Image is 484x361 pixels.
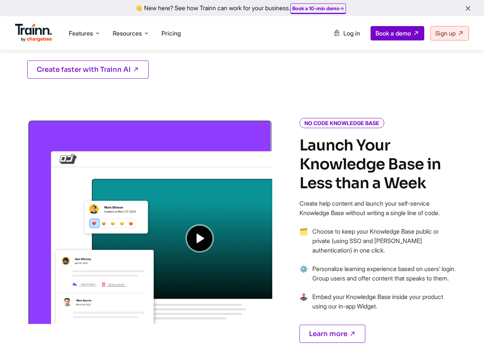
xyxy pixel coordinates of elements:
[343,29,360,37] span: Log in
[371,26,424,40] a: Book a demo
[299,227,308,264] span: →
[15,24,52,42] img: Trainn Logo
[299,136,457,193] h4: Launch Your Knowledge Base in Less than a Week
[299,118,384,128] i: NO CODE KNOWLEDGE BASE
[27,60,149,79] a: Create faster with Trainn AI
[299,325,365,343] a: Learn more
[430,26,469,40] a: Sign up
[312,227,457,255] p: Choose to keep your Knowledge Base public or private (using SSO and [PERSON_NAME] authentication)...
[299,292,308,320] span: →
[69,29,93,37] span: Features
[161,29,181,37] a: Pricing
[292,5,340,11] b: Book a 10-min demo
[299,199,457,218] p: Create help content and launch your self-service Knowledge Base without writing a single line of ...
[299,264,308,292] span: →
[5,5,479,12] div: 👋 New here? See how Trainn can work for your business.
[329,26,365,40] a: Log in
[113,29,142,37] span: Resources
[375,29,411,37] span: Book a demo
[312,292,457,311] p: Embed your Knowledge Base inside your product using our in-app Widget.
[446,325,484,361] iframe: Chat Widget
[27,119,272,324] img: Group videos into a Video Hub
[312,264,457,283] p: Personalize learning experience based on users’ login. Group users and offer content that speaks ...
[292,5,344,11] a: Book a 10-min demo→
[435,29,456,37] span: Sign up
